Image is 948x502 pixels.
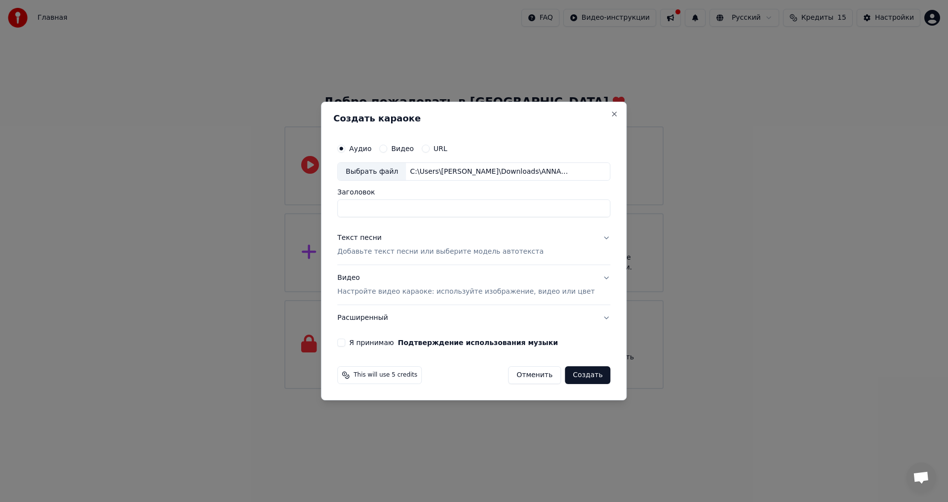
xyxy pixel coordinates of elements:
button: Расширенный [337,305,610,331]
span: This will use 5 credits [354,371,417,379]
label: Аудио [349,145,371,152]
button: Создать [565,366,610,384]
div: Выбрать файл [338,163,406,181]
label: Видео [391,145,414,152]
h2: Создать караоке [333,114,614,123]
label: URL [434,145,447,152]
p: Добавьте текст песни или выберите модель автотекста [337,247,544,257]
button: Текст песниДобавьте текст песни или выберите модель автотекста [337,226,610,265]
div: C:\Users\[PERSON_NAME]\Downloads\ANNA_ASTI_-_Po_baram_74376135.mp3 [406,167,574,177]
label: Я принимаю [349,339,558,346]
button: ВидеоНастройте видео караоке: используйте изображение, видео или цвет [337,266,610,305]
div: Видео [337,273,594,297]
button: Я принимаю [398,339,558,346]
p: Настройте видео караоке: используйте изображение, видео или цвет [337,287,594,297]
div: Текст песни [337,233,382,243]
label: Заголовок [337,189,610,196]
button: Отменить [508,366,561,384]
